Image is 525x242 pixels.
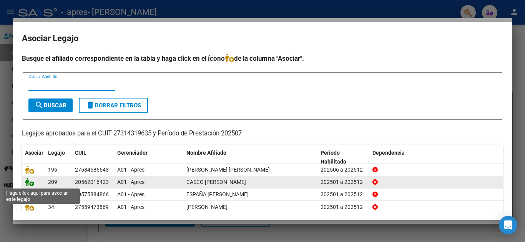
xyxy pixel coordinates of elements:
[72,145,114,170] datatable-header-cell: CUIL
[321,150,346,165] span: Periodo Habilitado
[75,190,109,199] div: 20575884866
[86,100,95,110] mat-icon: delete
[48,167,57,173] span: 196
[22,31,503,46] h2: Asociar Legajo
[48,179,57,185] span: 209
[25,150,43,156] span: Asociar
[183,145,317,170] datatable-header-cell: Nombre Afiliado
[79,98,148,113] button: Borrar Filtros
[117,150,148,156] span: Gerenciador
[75,203,109,212] div: 27559473869
[48,150,65,156] span: Legajo
[117,179,145,185] span: A01 - Apres
[186,167,270,173] span: GUTIERREZ MARTINA PAZ
[48,204,54,210] span: 34
[317,145,369,170] datatable-header-cell: Periodo Habilitado
[499,216,517,234] div: Open Intercom Messenger
[45,145,72,170] datatable-header-cell: Legajo
[117,191,145,197] span: A01 - Apres
[321,203,366,212] div: 202501 a 202512
[186,150,226,156] span: Nombre Afiliado
[86,102,141,109] span: Borrar Filtros
[75,150,86,156] span: CUIL
[22,129,503,139] p: Legajos aprobados para el CUIT 27314319635 y Período de Prestación 202507
[321,190,366,199] div: 202501 a 202512
[321,165,366,174] div: 202506 a 202512
[48,191,57,197] span: 139
[372,150,405,156] span: Dependencia
[117,167,145,173] span: A01 - Apres
[35,102,66,109] span: Buscar
[117,204,145,210] span: A01 - Apres
[22,145,45,170] datatable-header-cell: Asociar
[186,204,228,210] span: ESCOBAR MILA JOSEFINA
[22,53,503,63] h4: Busque el afiliado correspondiente en la tabla y haga click en el ícono de la columna "Asociar".
[35,100,44,110] mat-icon: search
[186,191,249,197] span: ESPAÑA FELIPE ELIAS
[75,165,109,174] div: 27584586643
[321,178,366,187] div: 202501 a 202512
[114,145,183,170] datatable-header-cell: Gerenciador
[369,145,503,170] datatable-header-cell: Dependencia
[75,178,109,187] div: 20562016423
[28,98,73,112] button: Buscar
[186,179,246,185] span: CASCO TOMAS MARTIN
